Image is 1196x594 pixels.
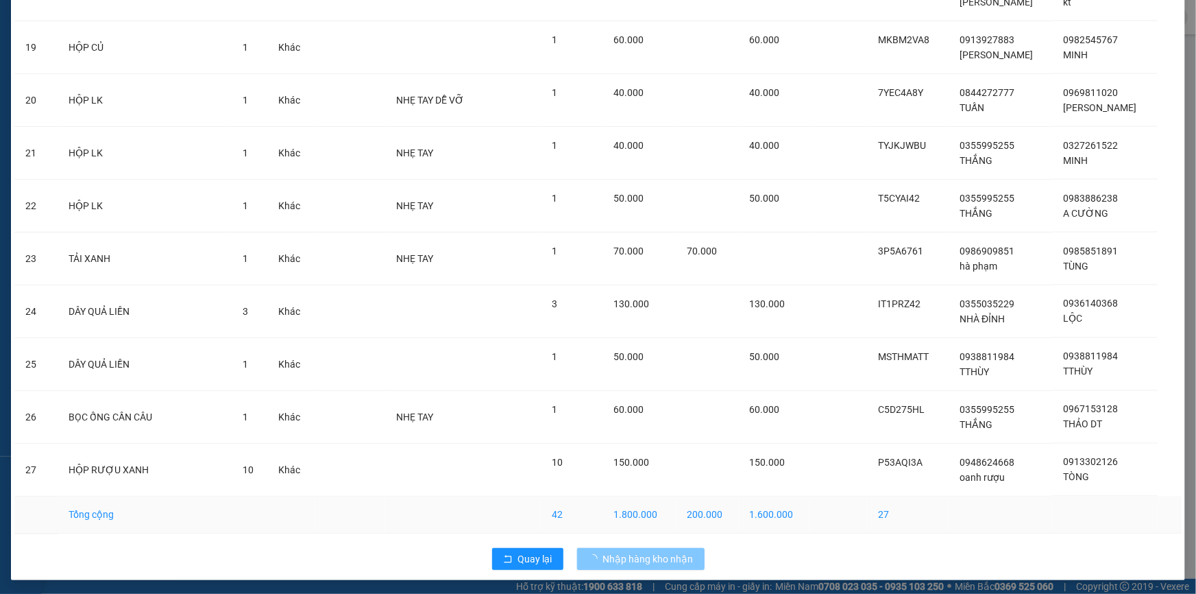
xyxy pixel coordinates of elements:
[14,127,58,180] td: 21
[960,155,992,166] span: THẮNG
[878,351,929,362] span: MSTHMATT
[14,180,58,233] td: 22
[613,140,644,151] span: 40.000
[602,497,676,534] td: 1.800.000
[396,412,433,423] span: NHẸ TAY
[960,472,1005,483] span: oanh rượu
[960,419,992,430] span: THẮNG
[267,233,315,285] td: Khác
[243,359,248,370] span: 1
[396,253,433,264] span: NHẸ TAY
[603,551,694,567] span: Nhập hàng kho nhận
[613,87,644,98] span: 40.000
[750,351,780,362] span: 50.000
[243,200,248,211] span: 1
[14,74,58,127] td: 20
[960,313,1005,324] span: NHÀ ĐỈNH
[243,306,248,317] span: 3
[267,338,315,391] td: Khác
[960,49,1033,60] span: [PERSON_NAME]
[960,102,984,113] span: TUẤN
[552,298,557,309] span: 3
[613,246,644,257] span: 70.000
[14,444,58,497] td: 27
[750,298,785,309] span: 130.000
[867,497,949,534] td: 27
[878,87,923,98] span: 7YEC4A8Y
[878,140,926,151] span: TYJKJWBU
[552,193,557,204] span: 1
[750,34,780,45] span: 60.000
[960,298,1014,309] span: 0355035229
[243,42,248,53] span: 1
[58,127,232,180] td: HỘP LK
[518,551,552,567] span: Quay lại
[878,404,925,415] span: C5D275HL
[58,285,232,338] td: DÂY QUẢ LIỀN
[243,253,248,264] span: 1
[1063,193,1118,204] span: 0983886238
[552,34,557,45] span: 1
[14,233,58,285] td: 23
[750,140,780,151] span: 40.000
[613,298,649,309] span: 130.000
[750,404,780,415] span: 60.000
[960,34,1014,45] span: 0913927883
[878,298,920,309] span: IT1PRZ42
[960,261,997,272] span: hà phạm
[267,444,315,497] td: Khác
[58,444,232,497] td: HỘP RƯỢU XANH
[960,140,1014,151] span: 0355995255
[613,457,649,468] span: 150.000
[960,193,1014,204] span: 0355995255
[541,497,602,534] td: 42
[1063,208,1108,219] span: A CƯỜNG
[613,193,644,204] span: 50.000
[243,147,248,158] span: 1
[1063,87,1118,98] span: 0969811020
[960,87,1014,98] span: 0844272777
[58,497,232,534] td: Tổng cộng
[503,554,513,565] span: rollback
[552,457,563,468] span: 10
[613,351,644,362] span: 50.000
[878,34,929,45] span: MKBM2VA8
[750,87,780,98] span: 40.000
[552,246,557,257] span: 1
[1063,102,1136,113] span: [PERSON_NAME]
[878,193,920,204] span: T5CYAI42
[58,74,232,127] td: HỘP LK
[58,338,232,391] td: DÂY QUẢ LIỀN
[960,366,989,377] span: TTHÙY
[58,21,232,74] td: HỘP CỦ
[14,338,58,391] td: 25
[1063,313,1082,324] span: LỘC
[960,404,1014,415] span: 0355995255
[552,404,557,415] span: 1
[243,412,248,423] span: 1
[1063,419,1102,430] span: THẢO DT
[1063,261,1088,272] span: TÙNG
[577,548,705,570] button: Nhập hàng kho nhận
[267,180,315,233] td: Khác
[750,193,780,204] span: 50.000
[960,208,992,219] span: THẮNG
[267,391,315,444] td: Khác
[1063,246,1118,257] span: 0985851891
[588,554,603,564] span: loading
[552,140,557,151] span: 1
[243,95,248,106] span: 1
[687,246,717,257] span: 70.000
[267,74,315,127] td: Khác
[552,351,557,362] span: 1
[1063,472,1089,483] span: TÒNG
[1063,351,1118,362] span: 0938811984
[267,21,315,74] td: Khác
[1063,457,1118,468] span: 0913302126
[613,34,644,45] span: 60.000
[960,457,1014,468] span: 0948624668
[14,21,58,74] td: 19
[14,391,58,444] td: 26
[396,147,433,158] span: NHẸ TAY
[1063,366,1093,377] span: TTHÙY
